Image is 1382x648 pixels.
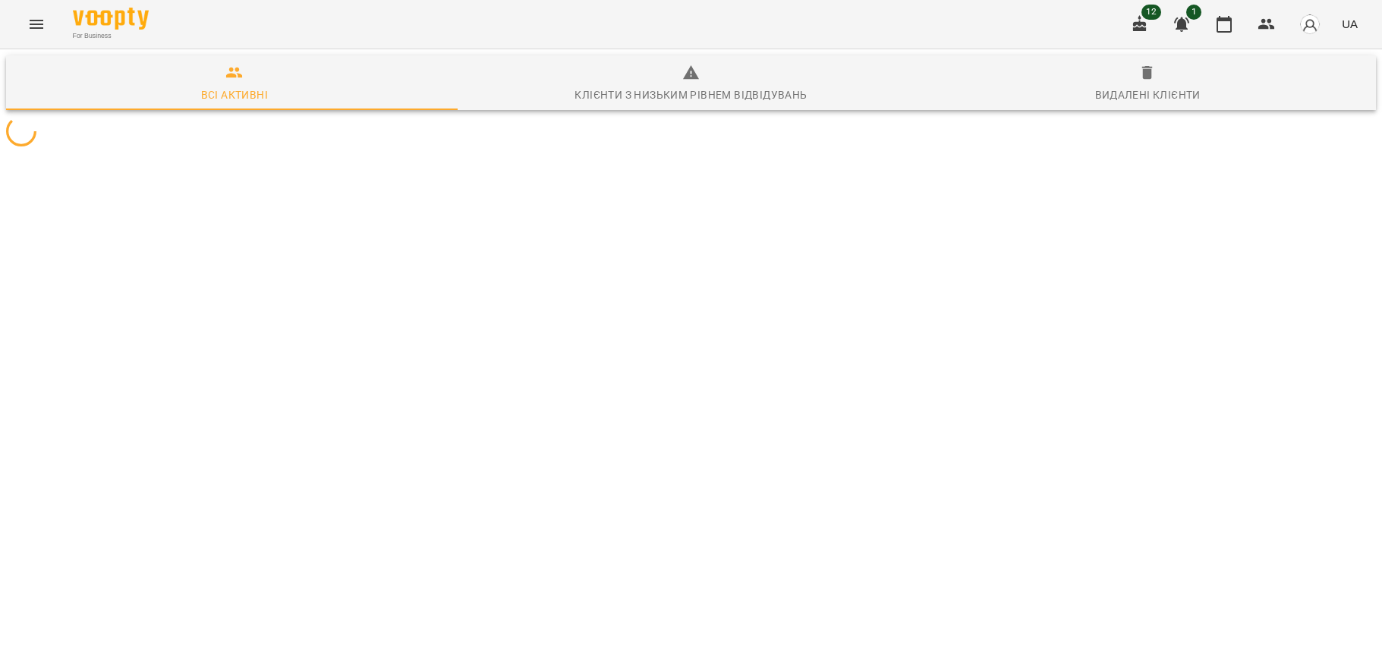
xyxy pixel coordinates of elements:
div: Всі активні [201,86,268,104]
span: UA [1342,16,1358,32]
img: Voopty Logo [73,8,149,30]
button: Menu [18,6,55,42]
button: UA [1336,10,1364,38]
span: 1 [1186,5,1201,20]
span: 12 [1141,5,1161,20]
img: avatar_s.png [1299,14,1321,35]
span: For Business [73,31,149,41]
div: Видалені клієнти [1095,86,1201,104]
div: Клієнти з низьким рівнем відвідувань [575,86,807,104]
